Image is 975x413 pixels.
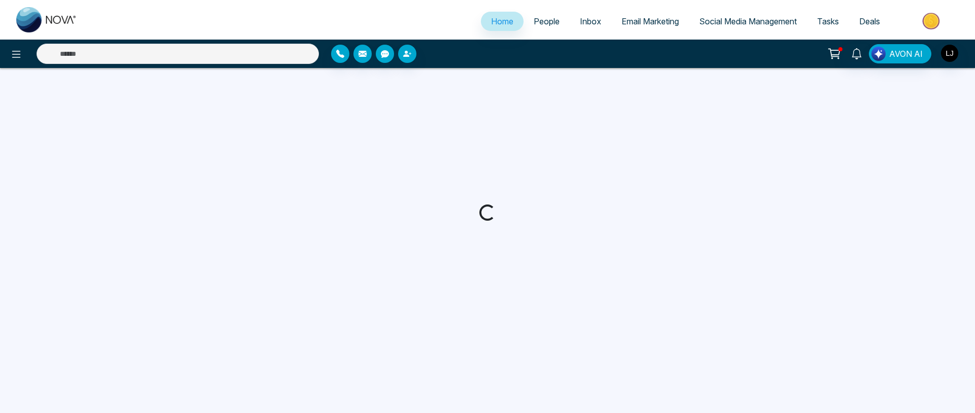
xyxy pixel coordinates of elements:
[699,16,797,26] span: Social Media Management
[869,44,931,63] button: AVON AI
[889,48,923,60] span: AVON AI
[611,12,689,31] a: Email Marketing
[817,16,839,26] span: Tasks
[871,47,886,61] img: Lead Flow
[524,12,570,31] a: People
[534,16,560,26] span: People
[491,16,513,26] span: Home
[941,45,958,62] img: User Avatar
[481,12,524,31] a: Home
[580,16,601,26] span: Inbox
[622,16,679,26] span: Email Marketing
[16,7,77,32] img: Nova CRM Logo
[570,12,611,31] a: Inbox
[895,10,969,32] img: Market-place.gif
[849,12,890,31] a: Deals
[859,16,880,26] span: Deals
[689,12,807,31] a: Social Media Management
[807,12,849,31] a: Tasks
